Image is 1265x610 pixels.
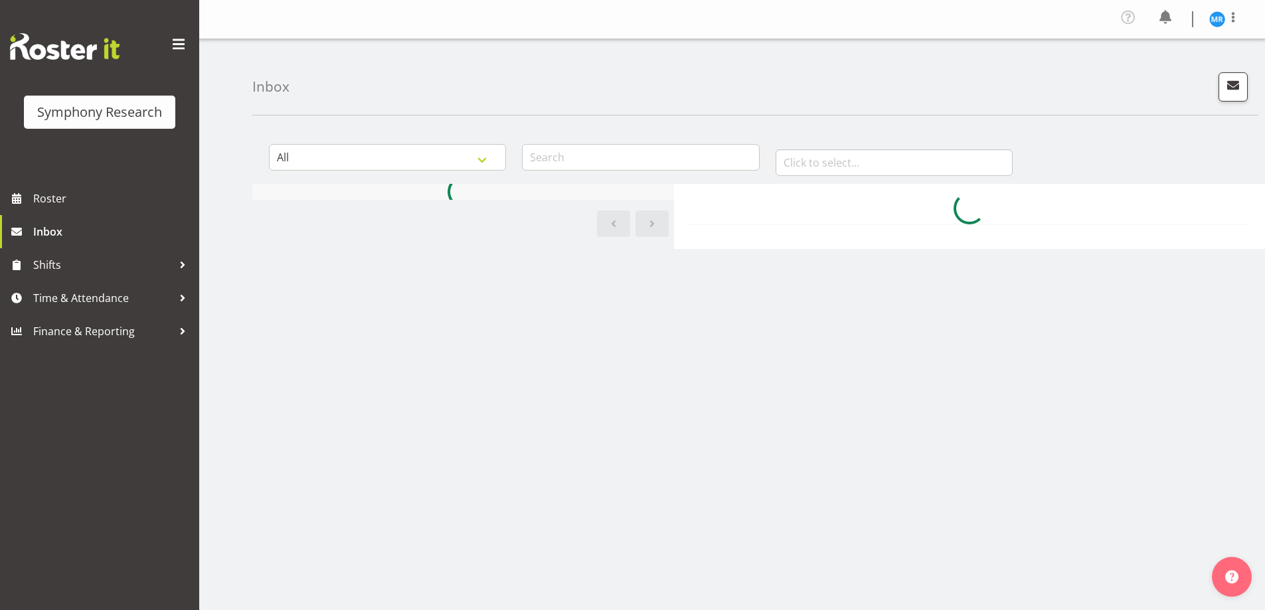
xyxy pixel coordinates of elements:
span: Roster [33,189,193,208]
img: help-xxl-2.png [1225,570,1238,583]
img: michael-robinson11856.jpg [1209,11,1225,27]
div: Symphony Research [37,102,162,122]
input: Click to select... [776,149,1013,176]
span: Inbox [33,222,193,242]
a: Previous page [597,210,630,237]
img: Rosterit website logo [10,33,120,60]
span: Shifts [33,255,173,275]
span: Finance & Reporting [33,321,173,341]
h4: Inbox [252,79,290,94]
span: Time & Attendance [33,288,173,308]
input: Search [522,144,759,171]
a: Next page [635,210,669,237]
